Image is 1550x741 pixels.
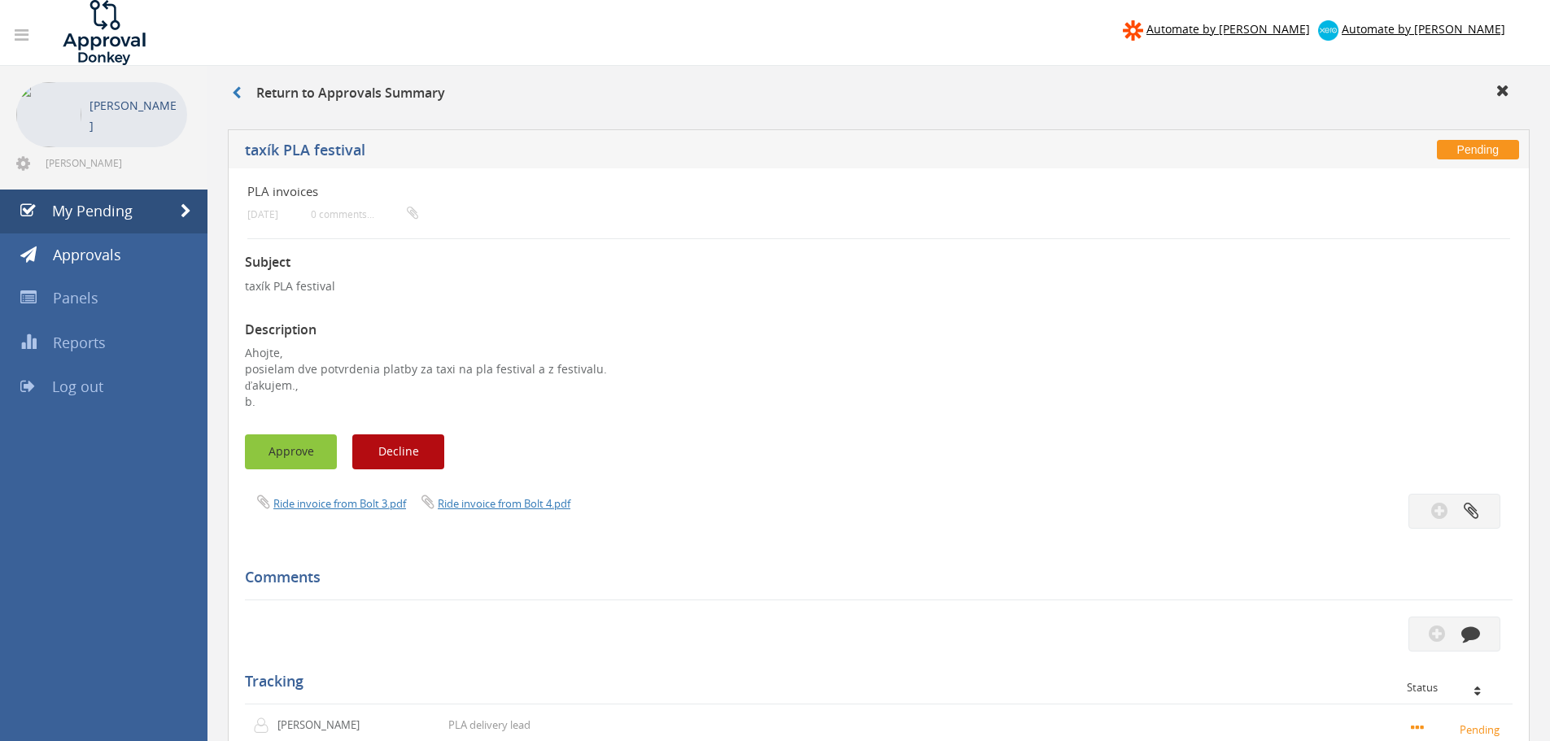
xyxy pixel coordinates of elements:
[232,86,445,101] h3: Return to Approvals Summary
[247,185,1299,198] h4: PLA invoices
[247,208,278,220] small: [DATE]
[438,496,570,511] a: Ride invoice from Bolt 4.pdf
[53,288,98,307] span: Panels
[52,377,103,396] span: Log out
[52,201,133,220] span: My Pending
[1123,20,1143,41] img: zapier-logomark.png
[46,156,184,169] span: [PERSON_NAME][EMAIL_ADDRESS][DOMAIN_NAME]
[1318,20,1338,41] img: xero-logo.png
[273,496,406,511] a: Ride invoice from Bolt 3.pdf
[1146,21,1310,37] span: Automate by [PERSON_NAME]
[53,333,106,352] span: Reports
[245,255,1513,270] h3: Subject
[53,245,121,264] span: Approvals
[1437,140,1519,159] span: Pending
[448,717,530,733] p: PLA delivery lead
[245,142,1135,163] h5: taxík PLA festival
[245,323,1513,338] h3: Description
[90,95,179,136] p: [PERSON_NAME]
[311,208,418,220] small: 0 comments...
[253,717,277,734] img: user-icon.png
[1407,682,1500,693] div: Status
[245,434,337,469] button: Approve
[1342,21,1505,37] span: Automate by [PERSON_NAME]
[245,673,1500,690] h5: Tracking
[245,361,1513,377] div: posielam dve potvrdenia platby za taxi na pla festival a z festivalu.
[245,394,1513,410] div: b.
[245,377,1513,394] div: ďakujem.,
[352,434,444,469] button: Decline
[245,278,1513,294] p: taxík PLA festival
[277,717,371,733] p: [PERSON_NAME]
[245,345,1513,410] div: Ahojte,
[1411,720,1504,738] small: Pending
[245,569,1500,586] h5: Comments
